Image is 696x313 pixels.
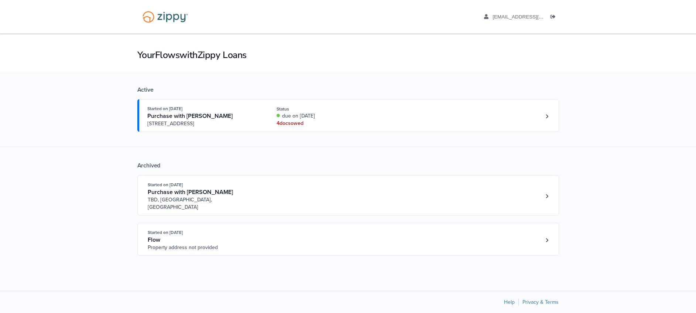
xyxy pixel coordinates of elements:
a: Privacy & Terms [522,299,559,305]
div: Active [137,86,559,93]
div: Status [277,106,375,112]
span: Property address not provided [148,244,260,251]
div: due on [DATE] [277,112,375,120]
span: Started on [DATE] [148,230,183,235]
a: Help [504,299,515,305]
span: Started on [DATE] [147,106,182,111]
span: cfloyd295@frontier.com [493,14,577,20]
span: Flow [148,236,160,244]
a: Open loan 4226675 [137,99,559,132]
img: Logo [138,7,193,26]
a: Loan number 4185464 [542,235,553,246]
span: [STREET_ADDRESS] [147,120,260,127]
a: Open loan 4192635 [137,175,559,215]
div: Archived [137,162,559,169]
span: Started on [DATE] [148,182,183,187]
span: TBD, [GEOGRAPHIC_DATA], [GEOGRAPHIC_DATA] [148,196,260,211]
span: Purchase with [PERSON_NAME] [147,112,233,120]
a: Loan number 4192635 [542,191,553,202]
div: 4 doc s owed [277,120,375,127]
a: edit profile [484,14,577,21]
h1: Your Flows with Zippy Loans [137,49,559,61]
a: Log out [551,14,559,21]
a: Open loan 4185464 [137,223,559,256]
span: Purchase with [PERSON_NAME] [148,188,233,196]
a: Loan number 4226675 [542,111,553,122]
